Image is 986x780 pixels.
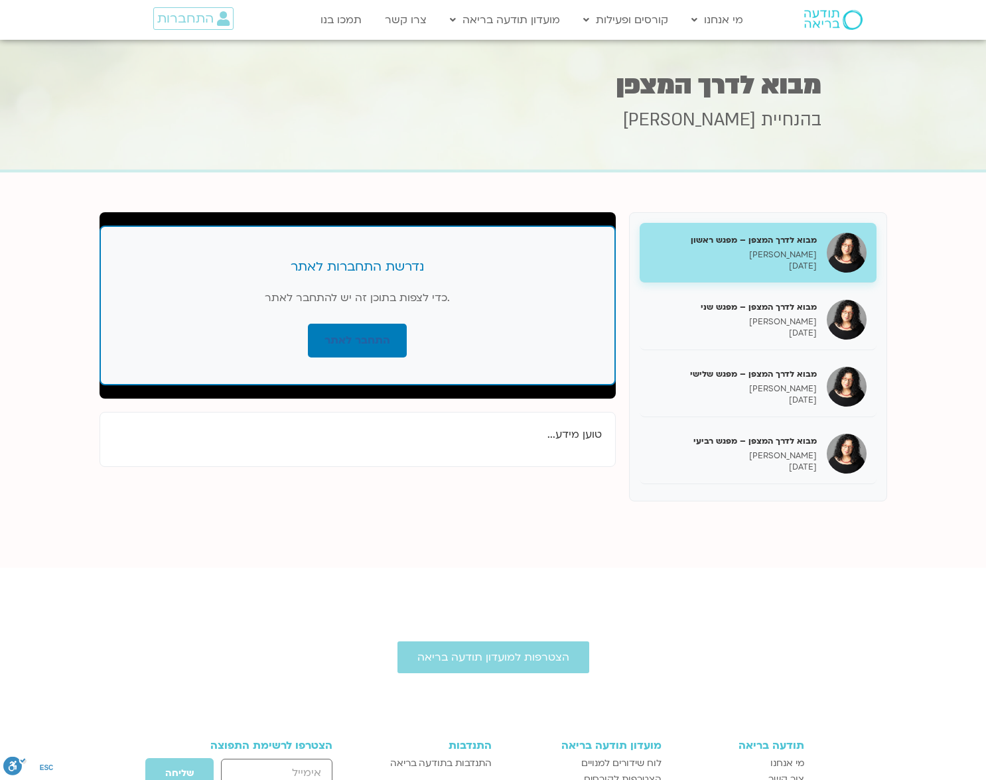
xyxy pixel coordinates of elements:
[770,755,804,771] span: מי אנחנו
[761,108,821,132] span: בהנחיית
[113,426,602,444] p: טוען מידע...
[650,328,817,339] p: [DATE]
[827,233,867,273] img: מבוא לדרך המצפן – מפגש ראשון
[417,651,569,663] span: הצטרפות למועדון תודעה בריאה
[165,768,194,779] span: שליחה
[581,755,662,771] span: לוח שידורים למנויים
[369,740,492,751] h3: התנדבות
[182,740,332,751] h3: הצטרפו לרשימת התפוצה
[650,395,817,406] p: [DATE]
[827,367,867,407] img: מבוא לדרך המצפן – מפגש שלישי
[127,259,588,276] h3: נדרשת התחברות לאתר
[443,7,567,32] a: מועדון תודעה בריאה
[685,7,750,32] a: מי אנחנו
[577,7,675,32] a: קורסים ופעילות
[127,289,588,307] p: כדי לצפות בתוכן זה יש להתחבר לאתר.
[650,234,817,246] h5: מבוא לדרך המצפן – מפגש ראשון
[675,755,805,771] a: מי אנחנו
[314,7,368,32] a: תמכו בנו
[650,301,817,313] h5: מבוא לדרך המצפן – מפגש שני
[650,316,817,328] p: [PERSON_NAME]
[165,72,821,98] h1: מבוא לדרך המצפן
[675,740,805,751] h3: תודעה בריאה
[390,755,492,771] span: התנדבות בתודעה בריאה
[623,108,756,132] span: [PERSON_NAME]
[378,7,433,32] a: צרו קשר
[650,462,817,473] p: [DATE]
[650,261,817,272] p: [DATE]
[308,324,407,357] a: התחבר לאתר
[827,434,867,474] img: מבוא לדרך המצפן – מפגש רביעי
[397,641,589,673] a: הצטרפות למועדון תודעה בריאה
[827,300,867,340] img: מבוא לדרך המצפן – מפגש שני
[650,383,817,395] p: [PERSON_NAME]
[650,249,817,261] p: [PERSON_NAME]
[650,450,817,462] p: [PERSON_NAME]
[804,10,863,30] img: תודעה בריאה
[505,755,661,771] a: לוח שידורים למנויים
[153,7,234,30] a: התחברות
[505,740,661,751] h3: מועדון תודעה בריאה
[369,755,492,771] a: התנדבות בתודעה בריאה
[650,435,817,447] h5: מבוא לדרך המצפן – מפגש רביעי
[650,368,817,380] h5: מבוא לדרך המצפן – מפגש שלישי
[157,11,214,26] span: התחברות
